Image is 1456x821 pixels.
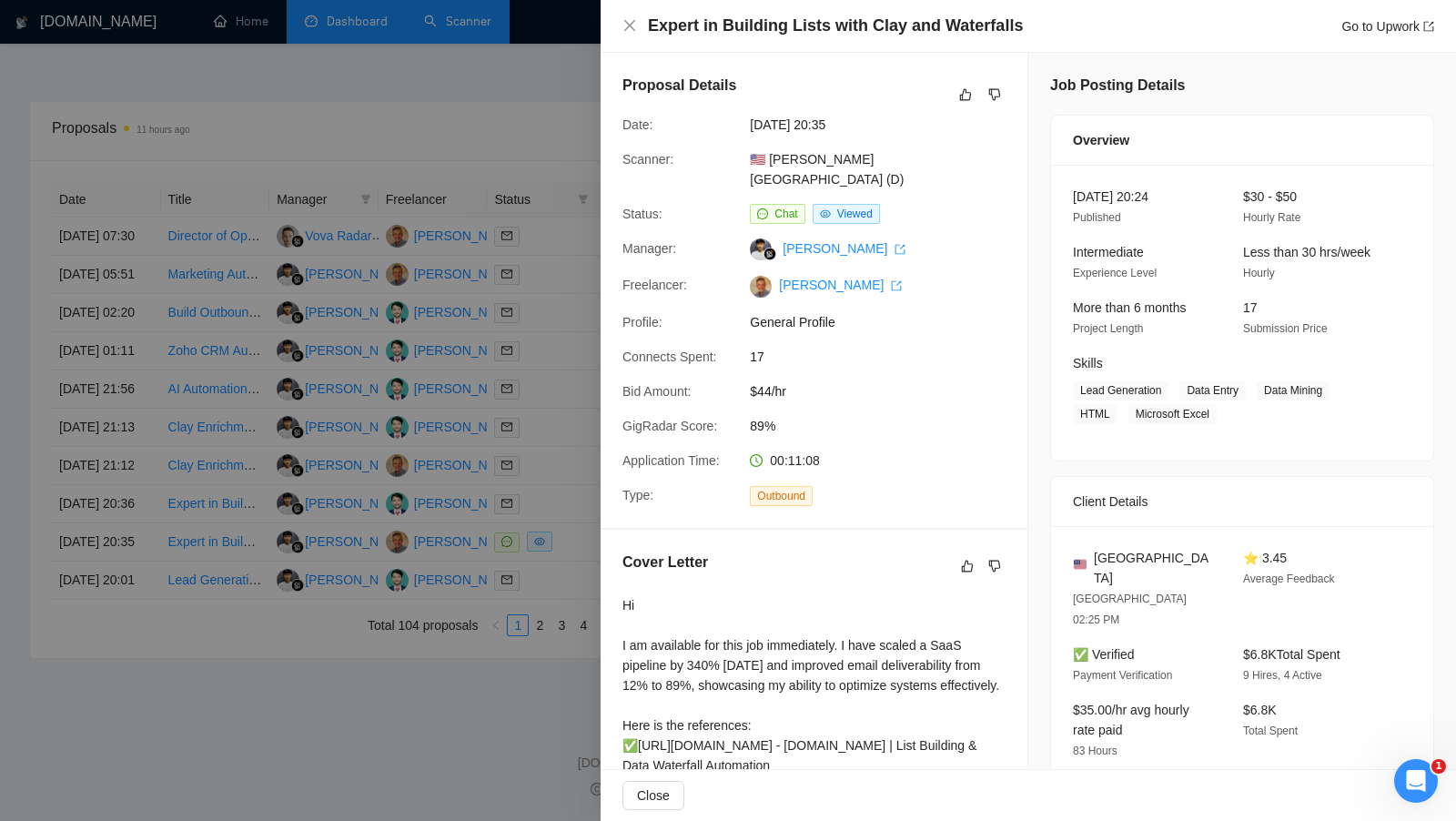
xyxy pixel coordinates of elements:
span: export [891,280,902,291]
span: Application Time: [622,453,720,468]
span: eye [820,208,831,219]
a: [PERSON_NAME] export [783,241,905,256]
span: Published [1073,211,1121,224]
span: Status: [622,207,662,221]
span: Data Entry [1179,380,1246,400]
span: More than 6 months [1073,300,1187,315]
span: Viewed [837,208,873,220]
a: [PERSON_NAME] export [779,278,902,292]
span: clock-circle [750,454,763,467]
span: Average Feedback [1243,573,1335,585]
span: export [895,244,905,255]
span: [GEOGRAPHIC_DATA] 02:25 PM [1073,593,1187,626]
span: ✅ Verified [1073,647,1135,662]
span: Microsoft Excel [1128,404,1217,424]
span: Outbound [750,486,813,506]
span: 9 Hires, 4 Active [1243,669,1322,682]
span: 89% [750,416,1023,436]
span: $44/hr [750,381,1023,401]
span: dislike [988,559,1001,573]
span: Chat [774,208,797,220]
span: General Profile [750,312,1023,332]
span: Experience Level [1073,267,1157,279]
span: Payment Verification [1073,669,1172,682]
span: 1 [1431,759,1446,774]
span: export [1423,21,1434,32]
button: Close [622,18,637,34]
span: Date: [622,117,652,132]
span: dislike [988,87,1001,102]
div: Client Details [1073,477,1411,526]
span: Submission Price [1243,322,1328,335]
span: Connects Spent: [622,350,717,364]
span: Total Spent [1243,725,1298,737]
span: 17 [750,347,1023,367]
span: Bid Amount: [622,384,692,399]
span: Skills [1073,356,1103,370]
span: ⭐ 3.45 [1243,551,1287,565]
span: Hourly Rate [1243,211,1300,224]
button: dislike [984,555,1006,577]
img: gigradar-bm.png [763,248,776,260]
span: Type: [622,488,653,502]
h5: Proposal Details [622,75,736,96]
span: Project Length [1073,322,1143,335]
button: Close [622,781,684,810]
button: like [955,84,976,106]
span: $35.00/hr avg hourly rate paid [1073,703,1189,737]
span: close [622,18,637,33]
span: like [961,559,974,573]
span: Data Mining [1257,380,1330,400]
span: HTML [1073,404,1117,424]
img: 🇺🇸 [1074,558,1087,571]
span: Less than 30 hrs/week [1243,245,1370,259]
span: 17 [1243,300,1258,315]
span: 83 Hours [1073,745,1117,757]
span: $6.8K [1243,703,1277,717]
button: like [956,555,978,577]
span: Freelancer: [622,278,687,292]
button: dislike [984,84,1006,106]
h5: Job Posting Details [1050,75,1185,96]
span: [DATE] 20:24 [1073,189,1148,204]
span: Overview [1073,130,1129,150]
span: Close [637,786,670,806]
span: [GEOGRAPHIC_DATA] [1094,548,1214,588]
img: c1cg8UpLHf-UlWaObmzqfpQt24Xa_1Qu10C60FTMoMCyHQd4Wb8jLW7n6ET5gBWZPC [750,276,772,298]
span: $30 - $50 [1243,189,1297,204]
span: GigRadar Score: [622,419,717,433]
span: [DATE] 20:35 [750,115,1023,135]
h5: Cover Letter [622,552,708,573]
span: like [959,87,972,102]
span: Profile: [622,315,662,329]
a: 🇺🇸 [PERSON_NAME] [GEOGRAPHIC_DATA] (D) [750,152,904,187]
span: Manager: [622,241,676,256]
iframe: Intercom live chat [1394,759,1438,803]
span: $6.8K Total Spent [1243,647,1340,662]
span: Hourly [1243,267,1275,279]
span: Lead Generation [1073,380,1168,400]
span: Intermediate [1073,245,1144,259]
span: message [757,208,768,219]
span: Scanner: [622,152,673,167]
a: Go to Upworkexport [1341,19,1434,34]
span: 00:11:08 [770,453,820,468]
h4: Expert in Building Lists with Clay and Waterfalls [648,15,1023,37]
